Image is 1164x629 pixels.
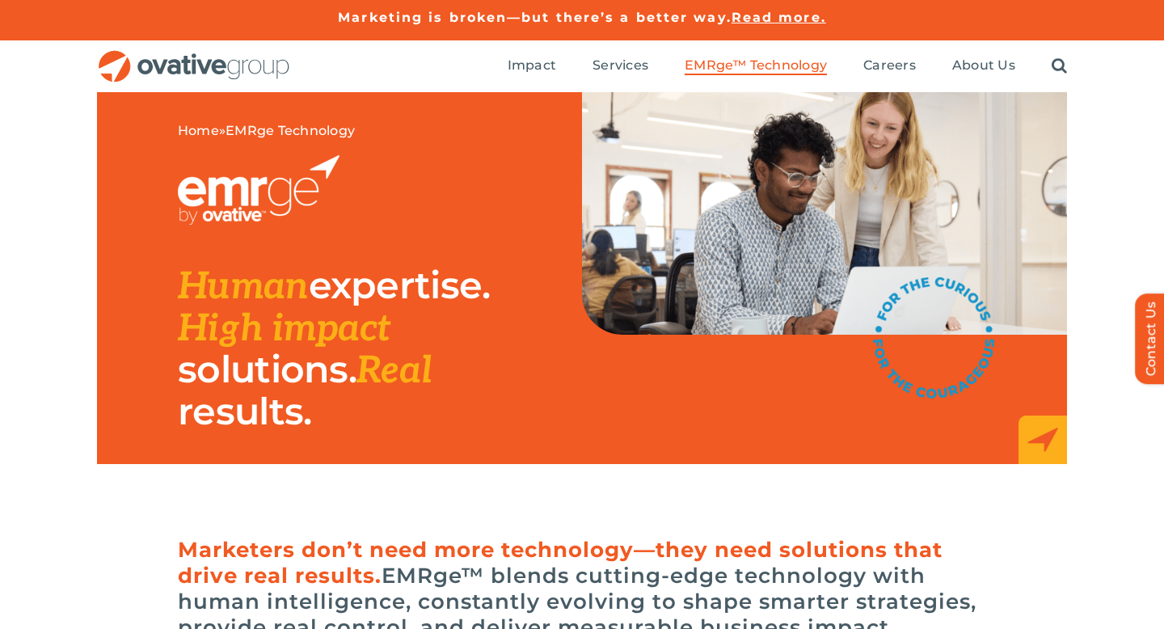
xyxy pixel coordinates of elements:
span: solutions. [178,346,356,392]
span: EMRge Technology [226,123,355,138]
a: Read more. [732,10,826,25]
a: Search [1052,57,1067,75]
span: expertise. [309,262,491,308]
a: Careers [863,57,916,75]
a: Impact [508,57,556,75]
img: EMRGE_RGB_wht [178,155,339,225]
a: Marketing is broken—but there’s a better way. [338,10,732,25]
a: About Us [952,57,1015,75]
img: EMRge Landing Page Header Image [582,92,1067,335]
span: About Us [952,57,1015,74]
a: EMRge™ Technology [685,57,827,75]
span: Careers [863,57,916,74]
span: Real [356,348,432,394]
img: EMRge_HomePage_Elements_Arrow Box [1018,416,1067,464]
a: Home [178,123,219,138]
span: Human [178,264,309,310]
span: Services [593,57,648,74]
span: Impact [508,57,556,74]
span: EMRge™ Technology [685,57,827,74]
span: results. [178,388,311,434]
span: Marketers don’t need more technology—they need solutions that drive real results. [178,537,943,589]
nav: Menu [508,40,1067,92]
a: Services [593,57,648,75]
a: OG_Full_horizontal_RGB [97,49,291,64]
span: » [178,123,355,139]
span: High impact [178,306,390,352]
